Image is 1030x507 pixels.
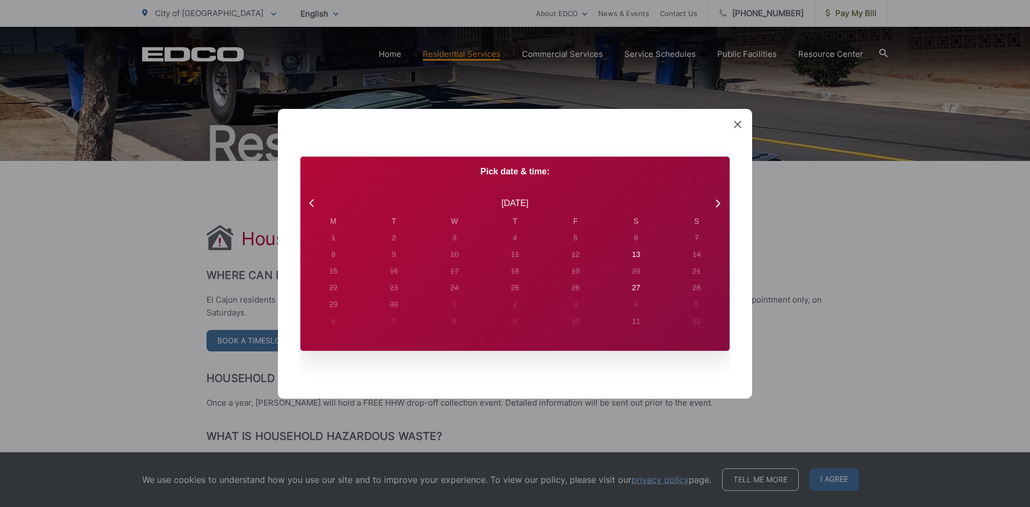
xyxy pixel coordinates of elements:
div: 8 [452,315,457,327]
div: 7 [392,315,396,327]
div: 8 [332,249,336,260]
div: 9 [513,315,517,327]
div: 14 [693,249,701,260]
div: 1 [332,232,336,244]
div: T [485,215,546,226]
div: 5 [695,299,699,310]
div: 11 [511,249,519,260]
div: 10 [450,249,459,260]
div: 24 [450,282,459,293]
div: 29 [329,299,338,310]
div: 5 [573,232,578,244]
div: 27 [632,282,641,293]
p: Pick date & time: [300,165,730,178]
div: 16 [389,266,398,277]
div: S [666,215,727,226]
div: 3 [573,299,578,310]
div: M [303,215,364,226]
div: 18 [511,266,519,277]
div: 10 [571,315,580,327]
div: 28 [693,282,701,293]
div: 20 [632,266,641,277]
div: 15 [329,266,338,277]
div: 21 [693,266,701,277]
div: 12 [693,315,701,327]
div: 2 [392,232,396,244]
div: [DATE] [502,196,528,209]
div: 22 [329,282,338,293]
div: 17 [450,266,459,277]
div: 7 [695,232,699,244]
div: 4 [634,299,638,310]
div: 2 [513,299,517,310]
div: 3 [452,232,457,244]
div: 6 [634,232,638,244]
div: 9 [392,249,396,260]
div: 11 [632,315,641,327]
div: 30 [389,299,398,310]
div: 25 [511,282,519,293]
div: 26 [571,282,580,293]
div: S [606,215,666,226]
div: 19 [571,266,580,277]
div: 6 [332,315,336,327]
div: 13 [632,249,641,260]
div: 4 [513,232,517,244]
div: F [545,215,606,226]
div: 1 [452,299,457,310]
div: W [424,215,485,226]
div: T [364,215,424,226]
div: 23 [389,282,398,293]
div: 12 [571,249,580,260]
